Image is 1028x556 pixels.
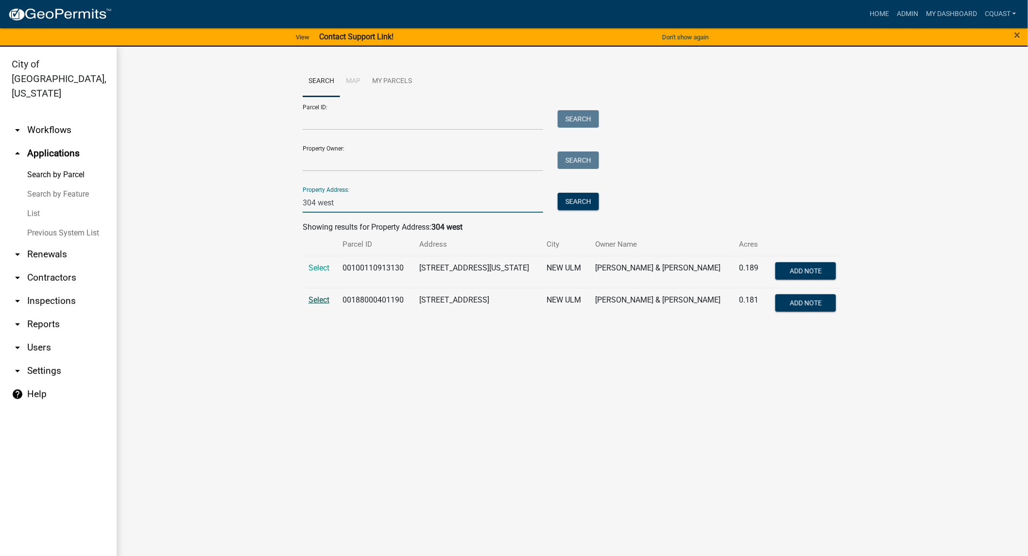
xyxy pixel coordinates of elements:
a: Search [303,66,340,97]
strong: Contact Support Link! [319,32,394,41]
button: Add Note [775,294,836,312]
td: [STREET_ADDRESS] [413,288,541,320]
i: arrow_drop_down [12,249,23,260]
td: 00100110913130 [337,256,413,288]
button: Search [558,152,599,169]
span: Add Note [789,267,822,274]
td: [STREET_ADDRESS][US_STATE] [413,256,541,288]
button: Add Note [775,262,836,280]
i: arrow_drop_down [12,365,23,377]
i: help [12,388,23,400]
th: Address [413,233,541,256]
i: arrow_drop_up [12,148,23,159]
a: View [292,29,313,45]
td: NEW ULM [541,256,589,288]
a: Select [308,263,329,272]
td: 0.189 [733,256,766,288]
button: Don't show again [658,29,713,45]
i: arrow_drop_down [12,342,23,354]
a: My Parcels [366,66,418,97]
strong: 304 west [431,222,463,232]
i: arrow_drop_down [12,319,23,330]
td: 00188000401190 [337,288,413,320]
a: My Dashboard [922,5,981,23]
td: 0.181 [733,288,766,320]
a: Select [308,295,329,304]
i: arrow_drop_down [12,295,23,307]
button: Close [1014,29,1021,41]
span: Add Note [789,299,822,306]
button: Search [558,193,599,210]
td: NEW ULM [541,288,589,320]
i: arrow_drop_down [12,124,23,136]
button: Search [558,110,599,128]
th: City [541,233,589,256]
span: × [1014,28,1021,42]
td: [PERSON_NAME] & [PERSON_NAME] [589,256,733,288]
th: Parcel ID [337,233,413,256]
th: Acres [733,233,766,256]
a: Home [866,5,893,23]
th: Owner Name [589,233,733,256]
a: cquast [981,5,1020,23]
i: arrow_drop_down [12,272,23,284]
a: Admin [893,5,922,23]
div: Showing results for Property Address: [303,221,842,233]
td: [PERSON_NAME] & [PERSON_NAME] [589,288,733,320]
